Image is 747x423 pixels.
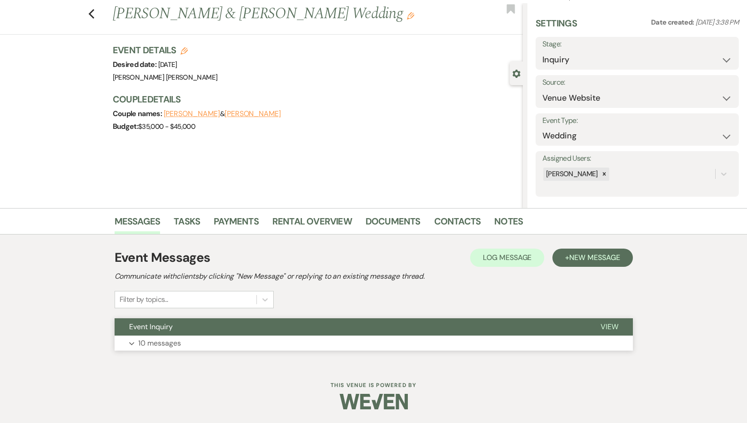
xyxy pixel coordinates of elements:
[113,93,514,106] h3: Couple Details
[138,337,181,349] p: 10 messages
[115,336,633,351] button: 10 messages
[129,322,173,331] span: Event Inquiry
[542,114,732,127] label: Event Type:
[542,152,732,165] label: Assigned Users:
[225,110,281,117] button: [PERSON_NAME]
[586,318,633,336] button: View
[434,214,481,234] a: Contacts
[601,322,618,331] span: View
[407,11,414,20] button: Edit
[494,214,523,234] a: Notes
[115,271,633,282] h2: Communicate with clients by clicking "New Message" or replying to an existing message thread.
[113,44,218,56] h3: Event Details
[164,110,220,117] button: [PERSON_NAME]
[696,18,739,27] span: [DATE] 3:38 PM
[113,73,218,82] span: [PERSON_NAME] [PERSON_NAME]
[113,3,437,25] h1: [PERSON_NAME] & [PERSON_NAME] Wedding
[120,294,168,305] div: Filter by topics...
[366,214,421,234] a: Documents
[536,17,577,37] h3: Settings
[542,38,732,51] label: Stage:
[543,168,599,181] div: [PERSON_NAME]
[214,214,259,234] a: Payments
[483,253,531,262] span: Log Message
[113,109,164,118] span: Couple names:
[113,122,139,131] span: Budget:
[340,386,408,418] img: Weven Logo
[512,69,521,77] button: Close lead details
[115,248,211,267] h1: Event Messages
[552,249,632,267] button: +New Message
[115,318,586,336] button: Event Inquiry
[651,18,696,27] span: Date created:
[569,253,620,262] span: New Message
[115,214,160,234] a: Messages
[470,249,544,267] button: Log Message
[272,214,352,234] a: Rental Overview
[542,76,732,89] label: Source:
[138,122,195,131] span: $35,000 - $45,000
[164,109,281,118] span: &
[174,214,200,234] a: Tasks
[113,60,158,69] span: Desired date:
[158,60,177,69] span: [DATE]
